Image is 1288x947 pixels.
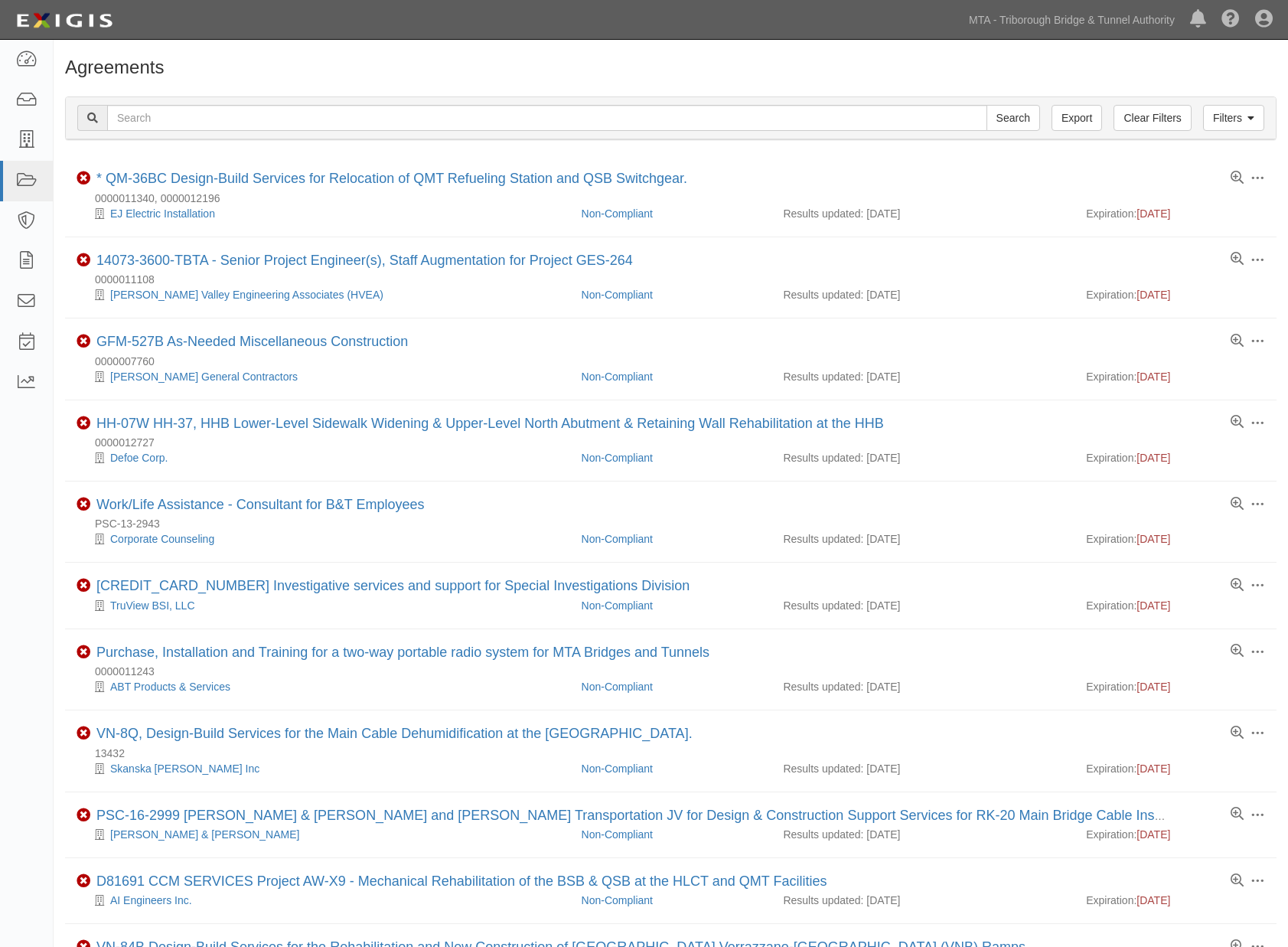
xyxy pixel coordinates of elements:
div: Results updated: [DATE] [783,761,1063,776]
a: View results summary [1231,874,1244,888]
a: View results summary [1231,727,1244,740]
a: View results summary [1231,253,1244,266]
a: Defoe Corp. [110,452,168,464]
span: [DATE] [1136,533,1170,545]
div: 0000011108 [77,272,1277,287]
div: 13432 [77,746,1277,761]
span: [DATE] [1136,599,1170,612]
i: Non-Compliant [77,171,90,185]
span: [DATE] [1136,371,1170,383]
div: Work/Life Assistance - Consultant for B&T Employees [96,497,425,514]
a: View results summary [1231,808,1244,821]
a: Non-Compliant [582,207,653,220]
a: Non-Compliant [582,681,653,693]
i: Non-Compliant [77,645,90,659]
div: 0000011340, 0000012196 [77,191,1277,206]
i: Non-Compliant [77,727,90,740]
img: logo-5460c22ac91f19d4615b14bd174203de0afe785f0fc80cf4dbbc73dc1793850b.png [11,7,117,34]
a: Clear Filters [1114,105,1191,131]
input: Search [986,105,1040,131]
div: * QM-36BC Design-Build Services for Relocation of QMT Refueling Station and QSB Switchgear. [96,171,687,188]
div: Expiration: [1086,598,1265,613]
div: AI Engineers Inc. [77,893,570,908]
div: 0000012727 [77,435,1277,450]
div: Expiration: [1086,450,1265,465]
a: GFM-527B As-Needed Miscellaneous Construction [96,334,408,349]
a: Non-Compliant [582,894,653,906]
div: Expiration: [1086,287,1265,302]
a: [PERSON_NAME] General Contractors [110,371,298,383]
div: Results updated: [DATE] [783,531,1063,547]
a: View results summary [1231,579,1244,593]
div: PSC-16-2999 Ammann & Whitney and Parsons Transportation JV for Design & Construction Support Serv... [96,808,1166,825]
a: [CREDIT_CARD_NUMBER] Investigative services and support for Special Investigations Division [96,578,690,593]
i: Help Center - Complianz [1221,11,1240,29]
div: Results updated: [DATE] [783,206,1063,221]
div: Expiration: [1086,679,1265,694]
a: View results summary [1231,498,1244,511]
span: [DATE] [1136,207,1170,220]
div: Expiration: [1086,206,1265,221]
div: Expiration: [1086,893,1265,908]
a: TruView BSI, LLC [110,599,195,612]
div: Expiration: [1086,827,1265,842]
div: D'Onofrio General Contractors [77,369,570,384]
span: [DATE] [1136,681,1170,693]
div: Defoe Corp. [77,450,570,465]
i: Non-Compliant [77,808,90,822]
div: Expiration: [1086,369,1265,384]
a: VN-8Q, Design-Build Services for the Main Cable Dehumidification at the [GEOGRAPHIC_DATA]. [96,726,693,741]
h1: Agreements [65,57,1277,77]
div: Results updated: [DATE] [783,679,1063,694]
div: Expiration: [1086,761,1265,776]
div: 0000007760 [77,354,1277,369]
a: EJ Electric Installation [110,207,215,220]
div: Corporate Counseling [77,531,570,547]
span: [DATE] [1136,762,1170,775]
div: EJ Electric Installation [77,206,570,221]
div: Results updated: [DATE] [783,893,1063,908]
a: View results summary [1231,171,1244,185]
a: AI Engineers Inc. [110,894,192,906]
div: Purchase, Installation and Training for a two-way portable radio system for MTA Bridges and Tunnels [96,645,709,661]
a: Corporate Counseling [110,533,214,545]
i: Non-Compliant [77,579,90,593]
div: Results updated: [DATE] [783,827,1063,842]
div: Results updated: [DATE] [783,369,1063,384]
a: MTA - Triborough Bridge & Tunnel Authority [961,5,1182,35]
span: [DATE] [1136,289,1170,301]
i: Non-Compliant [77,416,90,430]
div: Skanska Koch Inc [77,761,570,776]
i: Non-Compliant [77,874,90,888]
span: [DATE] [1136,828,1170,841]
div: TruView BSI, LLC [77,598,570,613]
a: Non-Compliant [582,533,653,545]
i: Non-Compliant [77,498,90,511]
a: View results summary [1231,645,1244,658]
a: Export [1052,105,1102,131]
a: Non-Compliant [582,452,653,464]
div: Hudson Valley Engineering Associates (HVEA) [77,287,570,302]
span: [DATE] [1136,452,1170,464]
a: * QM-36BC Design-Build Services for Relocation of QMT Refueling Station and QSB Switchgear. [96,171,687,186]
a: Filters [1203,105,1264,131]
div: Results updated: [DATE] [783,450,1063,465]
div: ABT Products & Services [77,679,570,694]
div: Results updated: [DATE] [783,598,1063,613]
div: PSC-13-2943 [77,516,1277,531]
a: ABT Products & Services [110,681,230,693]
div: VN-8Q, Design-Build Services for the Main Cable Dehumidification at the Verrazzano Narrows Bridge. [96,726,693,743]
a: D81691 CCM SERVICES Project AW-X9 - Mechanical Rehabilitation of the BSB & QSB at the HLCT and QM... [96,874,827,889]
a: [PERSON_NAME] & [PERSON_NAME] [110,828,299,841]
div: GFM-527B As-Needed Miscellaneous Construction [96,334,408,351]
div: HH-07W HH-37, HHB Lower-Level Sidewalk Widening & Upper-Level North Abutment & Retaining Wall Reh... [96,416,884,433]
i: Non-Compliant [77,253,90,267]
a: HH-07W HH-37, HHB Lower-Level Sidewalk Widening & Upper-Level North Abutment & Retaining Wall Reh... [96,416,884,431]
div: D81691 CCM SERVICES Project AW-X9 - Mechanical Rehabilitation of the BSB & QSB at the HLCT and QM... [96,874,827,890]
i: Non-Compliant [77,335,90,348]
a: Non-Compliant [582,289,653,301]
div: Results updated: [DATE] [783,287,1063,302]
a: Purchase, Installation and Training for a two-way portable radio system for MTA Bridges and Tunnels [96,645,709,660]
div: 0000011243 [77,664,1277,679]
a: Work/Life Assistance - Consultant for B&T Employees [96,497,425,512]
